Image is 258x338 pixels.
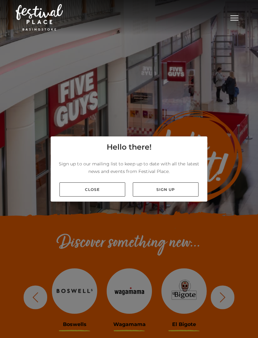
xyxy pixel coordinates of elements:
[133,182,199,197] a: Sign up
[16,4,63,31] img: Festival Place Logo
[227,13,242,22] button: Toggle navigation
[107,141,152,153] h4: Hello there!
[56,160,202,175] p: Sign up to our mailing list to keep up to date with all the latest news and events from Festival ...
[59,182,125,197] a: Close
